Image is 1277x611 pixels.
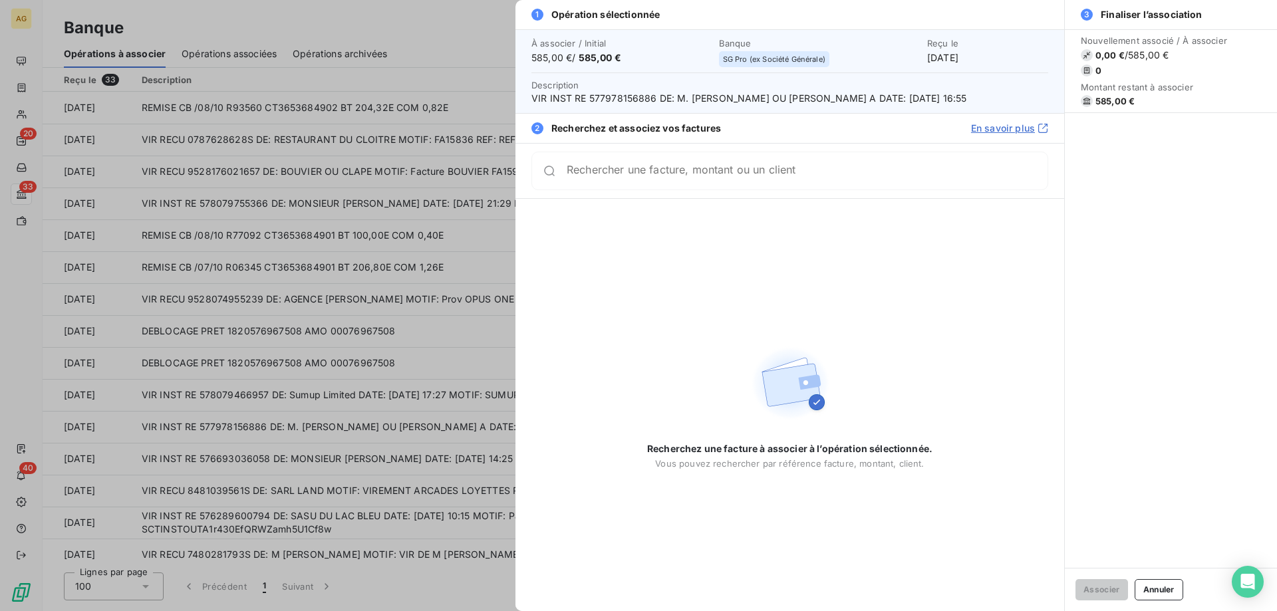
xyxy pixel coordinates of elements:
img: Empty state [748,341,833,426]
a: En savoir plus [971,122,1048,135]
div: Open Intercom Messenger [1232,566,1264,598]
span: Vous pouvez rechercher par référence facture, montant, client. [655,458,924,469]
span: SG Pro (ex Société Générale) [723,55,825,63]
span: Finaliser l’association [1101,8,1202,21]
span: 0 [1095,65,1101,76]
span: Reçu le [927,38,1048,49]
div: [DATE] [927,38,1048,64]
span: À associer / Initial [531,38,711,49]
button: Annuler [1135,579,1183,600]
span: VIR INST RE 577978156886 DE: M. [PERSON_NAME] OU [PERSON_NAME] A DATE: [DATE] 16:55 [531,92,1048,105]
span: Opération sélectionnée [551,8,660,21]
span: 2 [531,122,543,134]
span: Recherchez et associez vos factures [551,122,721,135]
input: placeholder [567,164,1048,178]
span: / 585,00 € [1125,49,1169,62]
span: 585,00 € [579,52,621,63]
span: Description [531,80,579,90]
span: Recherchez une facture à associer à l’opération sélectionnée. [647,442,932,455]
span: Banque [719,38,919,49]
span: 585,00 € [1095,96,1135,106]
span: 3 [1081,9,1093,21]
span: 585,00 € / [531,51,711,64]
span: 1 [531,9,543,21]
span: Montant restant à associer [1081,82,1227,92]
button: Associer [1075,579,1128,600]
span: 0,00 € [1095,50,1125,61]
span: Nouvellement associé / À associer [1081,35,1227,46]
